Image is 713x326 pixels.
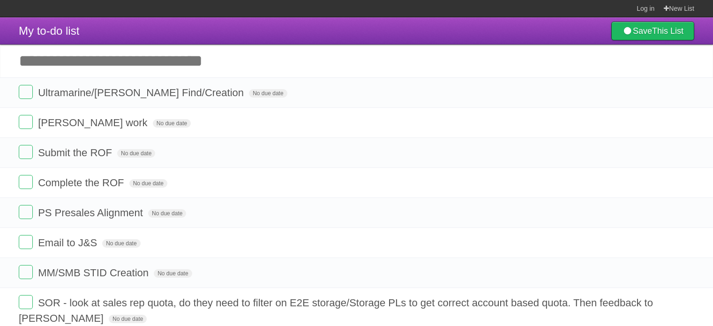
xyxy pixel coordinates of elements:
[38,267,151,279] span: MM/SMB STID Creation
[19,85,33,99] label: Done
[19,297,653,324] span: SOR - look at sales rep quota, do they need to filter on E2E storage/Storage PLs to get correct a...
[117,149,155,158] span: No due date
[38,117,150,129] span: [PERSON_NAME] work
[153,119,191,128] span: No due date
[19,175,33,189] label: Done
[38,147,114,159] span: Submit the ROF
[19,235,33,249] label: Done
[19,115,33,129] label: Done
[38,87,246,99] span: Ultramarine/[PERSON_NAME] Find/Creation
[19,205,33,219] label: Done
[38,207,145,219] span: PS Presales Alignment
[19,265,33,279] label: Done
[249,89,287,98] span: No due date
[154,269,192,278] span: No due date
[19,24,79,37] span: My to-do list
[652,26,683,36] b: This List
[102,239,140,248] span: No due date
[129,179,167,188] span: No due date
[38,177,126,189] span: Complete the ROF
[611,22,694,40] a: SaveThis List
[109,315,147,323] span: No due date
[38,237,99,249] span: Email to J&S
[19,295,33,309] label: Done
[148,209,186,218] span: No due date
[19,145,33,159] label: Done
